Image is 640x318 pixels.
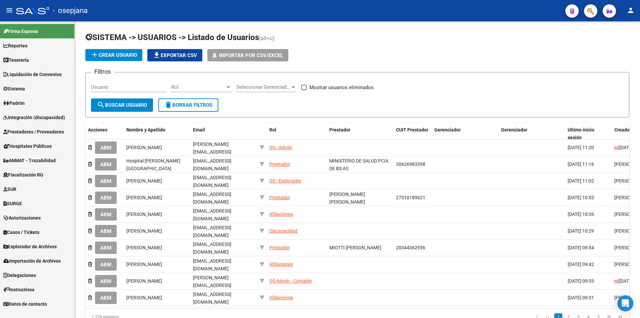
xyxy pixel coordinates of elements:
[3,85,25,92] span: Sistema
[100,145,111,151] span: ABM
[193,292,231,305] span: [EMAIL_ADDRESS][DOMAIN_NAME]
[193,275,231,296] span: [PERSON_NAME][EMAIL_ADDRESS][DOMAIN_NAME]
[269,127,276,132] span: Rol
[158,98,218,112] button: Borrar Filtros
[85,49,142,61] button: Crear Usuario
[164,102,212,108] span: Borrar Filtros
[126,295,162,300] span: [PERSON_NAME]
[100,245,111,251] span: ABM
[3,214,41,222] span: Autorizaciones
[91,67,114,76] h3: Filtros
[3,186,16,193] span: SUR
[568,212,594,217] span: [DATE] 10:36
[97,101,105,109] mat-icon: search
[568,278,594,284] span: [DATE] 09:33
[100,195,111,201] span: ABM
[91,51,99,59] mat-icon: add
[153,51,161,59] mat-icon: file_download
[3,128,64,135] span: Prestadores / Proveedores
[614,127,638,132] span: Creado por
[501,127,527,132] span: Gerenciador
[498,123,565,145] datatable-header-cell: Gerenciador
[3,243,57,250] span: Explorador de Archivos
[124,123,190,145] datatable-header-cell: Nombre y Apellido
[193,242,231,255] span: [EMAIL_ADDRESS][DOMAIN_NAME]
[126,262,162,267] span: [PERSON_NAME]
[568,127,594,140] span: Ultimo inicio sesión
[126,127,165,132] span: Nombre y Apellido
[3,114,65,121] span: Integración (discapacidad)
[568,228,594,234] span: [DATE] 10:29
[396,162,425,167] span: 30626983398
[269,144,292,151] div: OS - Admin
[393,123,432,145] datatable-header-cell: CUIT Prestador
[95,225,117,237] button: ABM
[269,244,290,252] div: Prestador
[126,145,162,150] span: [PERSON_NAME]
[327,123,393,145] datatable-header-cell: Prestador
[88,127,107,132] span: Acciones
[193,175,231,188] span: [EMAIL_ADDRESS][DOMAIN_NAME]
[432,123,498,145] datatable-header-cell: Gerenciador
[171,84,225,90] span: Rol
[568,162,594,167] span: [DATE] 11:16
[100,212,111,218] span: ABM
[269,211,293,218] div: Afiliaciones
[126,228,162,234] span: [PERSON_NAME]
[193,141,231,170] span: [PERSON_NAME][EMAIL_ADDRESS][PERSON_NAME][DOMAIN_NAME]
[53,3,88,18] span: - osepjana
[95,208,117,221] button: ABM
[565,123,612,145] datatable-header-cell: Ultimo inicio sesión
[100,278,111,284] span: ABM
[164,101,172,109] mat-icon: delete
[193,127,205,132] span: Email
[329,192,365,205] span: [PERSON_NAME] [PERSON_NAME]
[95,141,117,154] button: ABM
[269,194,290,202] div: Prestador
[193,225,231,238] span: [EMAIL_ADDRESS][DOMAIN_NAME]
[5,6,13,14] mat-icon: menu
[568,262,594,267] span: [DATE] 09:42
[207,49,288,61] button: Importar por CSV/Excel
[190,123,257,145] datatable-header-cell: Email
[309,83,374,91] span: Mostrar usuarios eliminados
[269,261,293,268] div: Afiliaciones
[568,145,594,150] span: [DATE] 11:20
[100,162,111,168] span: ABM
[193,258,231,271] span: [EMAIL_ADDRESS][DOMAIN_NAME]
[617,295,633,311] div: Open Intercom Messenger
[126,245,162,250] span: [PERSON_NAME]
[269,227,297,235] div: Discapacidad
[126,195,162,200] span: [PERSON_NAME]
[3,300,47,308] span: Datos de contacto
[95,242,117,254] button: ABM
[95,192,117,204] button: ABM
[3,157,56,164] span: ANMAT - Trazabilidad
[269,161,290,168] div: Prestador
[269,294,293,302] div: Afiliaciones
[193,208,231,221] span: [EMAIL_ADDRESS][DOMAIN_NAME]
[85,123,124,145] datatable-header-cell: Acciones
[568,295,594,300] span: [DATE] 09:31
[3,99,25,107] span: Padrón
[193,192,231,205] span: [EMAIL_ADDRESS][DOMAIN_NAME]
[3,42,27,49] span: Reportes
[100,295,111,301] span: ABM
[3,229,39,236] span: Casos / Tickets
[396,245,425,250] span: 20344362956
[126,278,162,284] span: [PERSON_NAME]
[91,98,153,112] button: Buscar Usuario
[126,178,162,184] span: [PERSON_NAME]
[269,277,312,285] div: OS Admin - Contable
[568,195,594,200] span: [DATE] 10:53
[3,28,38,35] span: Firma Express
[329,127,350,132] span: Prestador
[153,52,197,58] span: Exportar CSV
[329,245,381,250] span: MIOTTI [PERSON_NAME]
[568,178,594,184] span: [DATE] 11:02
[95,275,117,287] button: ABM
[100,178,111,184] span: ABM
[193,158,231,171] span: [EMAIL_ADDRESS][DOMAIN_NAME]
[3,171,43,179] span: Fiscalización RG
[3,56,29,64] span: Tesorería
